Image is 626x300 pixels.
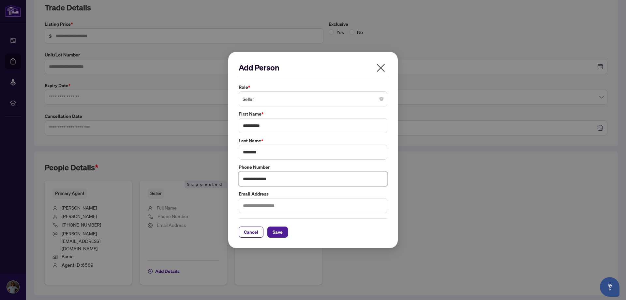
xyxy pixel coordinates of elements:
[380,97,383,101] span: close-circle
[239,84,387,91] label: Role
[376,63,386,73] span: close
[243,93,383,105] span: Seller
[239,62,387,73] h2: Add Person
[267,227,288,238] button: Save
[239,227,263,238] button: Cancel
[239,164,387,171] label: Phone Number
[600,277,619,297] button: Open asap
[273,227,283,237] span: Save
[239,110,387,118] label: First Name
[239,137,387,144] label: Last Name
[239,190,387,197] label: Email Address
[244,227,258,237] span: Cancel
